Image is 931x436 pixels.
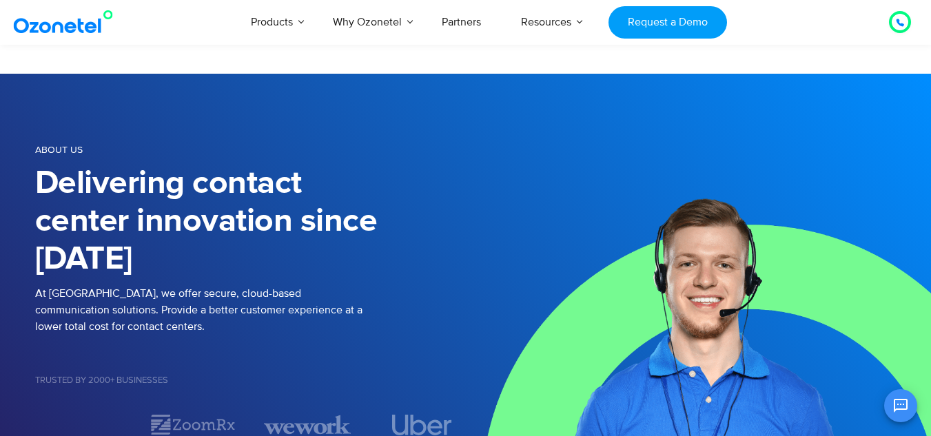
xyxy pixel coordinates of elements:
[378,415,465,435] div: 4 / 7
[35,165,466,278] h1: Delivering contact center innovation since [DATE]
[35,285,466,335] p: At [GEOGRAPHIC_DATA], we offer secure, cloud-based communication solutions. Provide a better cust...
[35,417,122,433] div: 1 / 7
[608,6,726,39] a: Request a Demo
[35,376,466,385] h5: Trusted by 2000+ Businesses
[392,415,452,435] img: uber
[35,144,83,156] span: About us
[884,389,917,422] button: Open chat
